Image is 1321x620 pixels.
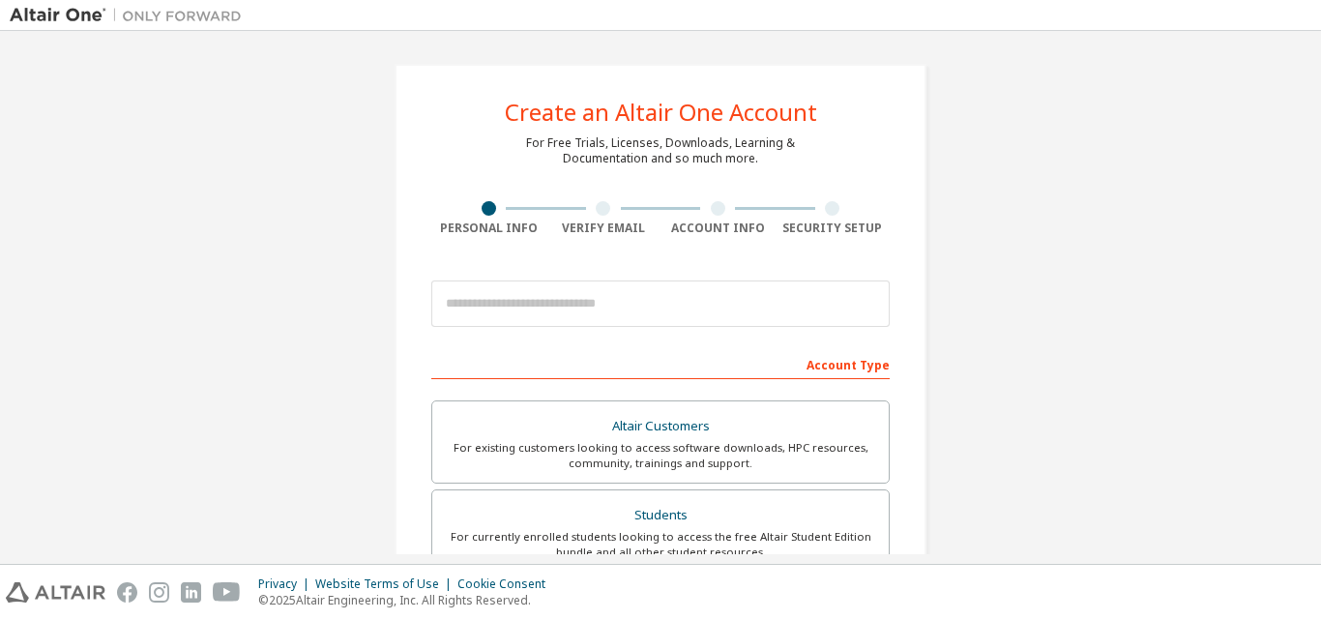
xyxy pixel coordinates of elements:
img: instagram.svg [149,582,169,603]
div: Account Type [431,348,890,379]
div: Security Setup [776,221,891,236]
div: Altair Customers [444,413,877,440]
div: Privacy [258,576,315,592]
div: Website Terms of Use [315,576,457,592]
div: For existing customers looking to access software downloads, HPC resources, community, trainings ... [444,440,877,471]
div: For currently enrolled students looking to access the free Altair Student Edition bundle and all ... [444,529,877,560]
div: Personal Info [431,221,546,236]
img: facebook.svg [117,582,137,603]
img: linkedin.svg [181,582,201,603]
div: Cookie Consent [457,576,557,592]
img: youtube.svg [213,582,241,603]
div: Create an Altair One Account [505,101,817,124]
img: altair_logo.svg [6,582,105,603]
div: Verify Email [546,221,661,236]
div: Account Info [660,221,776,236]
div: For Free Trials, Licenses, Downloads, Learning & Documentation and so much more. [526,135,795,166]
div: Students [444,502,877,529]
img: Altair One [10,6,251,25]
p: © 2025 Altair Engineering, Inc. All Rights Reserved. [258,592,557,608]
